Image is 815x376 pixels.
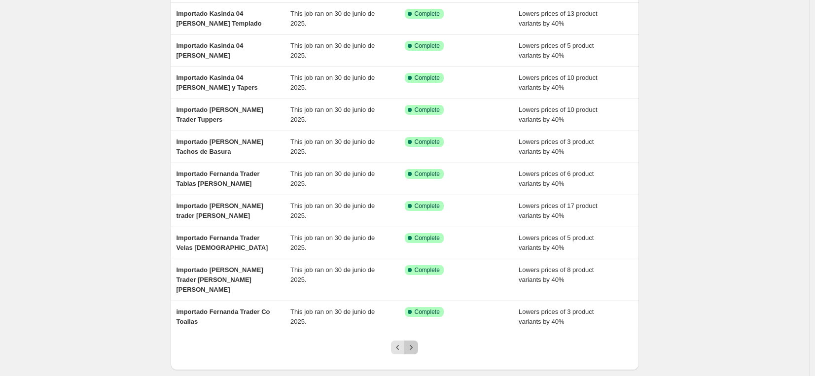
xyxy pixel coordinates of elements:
[519,266,594,283] span: Lowers prices of 8 product variants by 40%
[519,10,598,27] span: Lowers prices of 13 product variants by 40%
[415,170,440,178] span: Complete
[404,341,418,354] button: Next
[415,234,440,242] span: Complete
[415,202,440,210] span: Complete
[290,138,375,155] span: This job ran on 30 de junio de 2025.
[391,341,405,354] button: Previous
[415,138,440,146] span: Complete
[177,234,268,251] span: Importado Fernanda Trader Velas [DEMOGRAPHIC_DATA]
[519,106,598,123] span: Lowers prices of 10 product variants by 40%
[177,308,270,325] span: importado Fernanda Trader Co Toallas
[415,106,440,114] span: Complete
[290,202,375,219] span: This job ran on 30 de junio de 2025.
[415,266,440,274] span: Complete
[415,10,440,18] span: Complete
[290,266,375,283] span: This job ran on 30 de junio de 2025.
[177,74,258,91] span: Importado Kasinda 04 [PERSON_NAME] y Tapers
[290,308,375,325] span: This job ran on 30 de junio de 2025.
[290,170,375,187] span: This job ran on 30 de junio de 2025.
[177,138,263,155] span: Importado [PERSON_NAME] Tachos de Basura
[290,42,375,59] span: This job ran on 30 de junio de 2025.
[519,138,594,155] span: Lowers prices of 3 product variants by 40%
[391,341,418,354] nav: Pagination
[177,42,244,59] span: Importado Kasinda 04 [PERSON_NAME]
[415,74,440,82] span: Complete
[415,42,440,50] span: Complete
[290,74,375,91] span: This job ran on 30 de junio de 2025.
[177,106,263,123] span: Importado [PERSON_NAME] Trader Tuppers
[290,10,375,27] span: This job ran on 30 de junio de 2025.
[519,308,594,325] span: Lowers prices of 3 product variants by 40%
[415,308,440,316] span: Complete
[177,10,262,27] span: Importado Kasinda 04 [PERSON_NAME] Templado
[519,74,598,91] span: Lowers prices of 10 product variants by 40%
[519,170,594,187] span: Lowers prices of 6 product variants by 40%
[177,170,260,187] span: Importado Fernanda Trader Tablas [PERSON_NAME]
[519,234,594,251] span: Lowers prices of 5 product variants by 40%
[519,202,598,219] span: Lowers prices of 17 product variants by 40%
[177,266,263,293] span: Importado [PERSON_NAME] Trader [PERSON_NAME] [PERSON_NAME]
[290,106,375,123] span: This job ran on 30 de junio de 2025.
[177,202,263,219] span: Importado [PERSON_NAME] trader [PERSON_NAME]
[519,42,594,59] span: Lowers prices of 5 product variants by 40%
[290,234,375,251] span: This job ran on 30 de junio de 2025.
